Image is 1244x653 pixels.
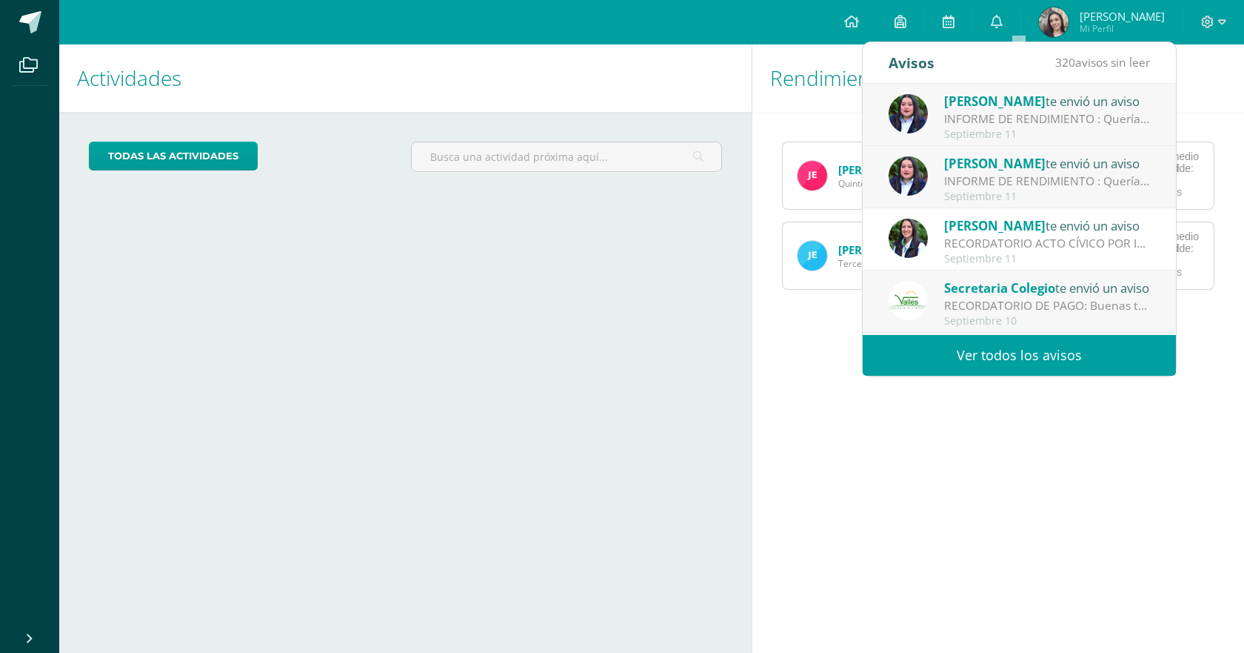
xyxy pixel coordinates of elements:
[944,190,1150,203] div: Septiembre 11
[838,162,926,177] a: [PERSON_NAME]
[944,278,1150,297] div: te envió un aviso
[889,94,928,133] img: ee34ef986f03f45fc2392d0669348478.png
[944,253,1150,265] div: Septiembre 11
[89,142,258,170] a: todas las Actividades
[797,161,827,190] img: ec54a3470066602151fbb01299d7a38c.png
[1055,54,1075,70] span: 320
[1105,231,1199,254] div: Obtuvo un promedio en esta de:
[1055,54,1150,70] span: avisos sin leer
[944,128,1150,141] div: Septiembre 11
[838,257,926,270] span: Tercero Secundaria
[770,44,1226,112] h1: Rendimiento de mis hijos
[944,297,1150,314] div: RECORDATORIO DE PAGO: Buenas tardes, estimados padres de familia: Es un gusto saludarles. Por est...
[944,91,1150,110] div: te envió un aviso
[944,110,1150,127] div: INFORME DE RENDIMIENTO : Quería compartir contigo que el índice de Rendimiento de todas tus mater...
[889,42,934,83] div: Avisos
[77,44,734,112] h1: Actividades
[944,235,1150,252] div: RECORDATORIO ACTO CÍVICO POR INDEPENDENCIA : Buenos días padres de familia, les mando información...
[889,219,928,258] img: 17d60be5ef358e114dc0f01a4fe601a5.png
[863,335,1176,376] a: Ver todos los avisos
[1105,150,1199,174] div: Obtuvo un promedio en esta de:
[944,153,1150,173] div: te envió un aviso
[944,155,1046,172] span: [PERSON_NAME]
[944,216,1150,235] div: te envió un aviso
[944,173,1150,190] div: INFORME DE RENDIMIENTO : Quería compartir contigo que el índice de Rendimiento de todas tus mater...
[1039,7,1069,37] img: 3b94a5650caca40d621357e29d6293ba.png
[944,279,1055,296] span: Secretaria Colegio
[944,93,1046,110] span: [PERSON_NAME]
[889,281,928,320] img: 10471928515e01917a18094c67c348c2.png
[944,315,1150,328] div: Septiembre 10
[1080,9,1165,24] span: [PERSON_NAME]
[889,156,928,196] img: ee34ef986f03f45fc2392d0669348478.png
[1080,22,1165,35] span: Mi Perfil
[797,241,827,271] img: 7c3ea264164da7e68a96dec3def45acf.png
[838,242,926,257] a: [PERSON_NAME]
[412,142,720,171] input: Busca una actividad próxima aquí...
[944,217,1046,234] span: [PERSON_NAME]
[838,177,926,190] span: Quinto Primaria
